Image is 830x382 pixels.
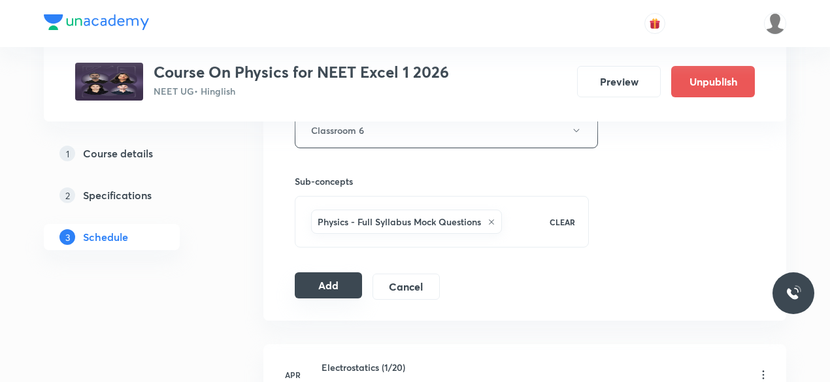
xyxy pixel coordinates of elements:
h6: Physics - Full Syllabus Mock Questions [318,215,481,229]
h6: Sub-concepts [295,174,589,188]
a: 2Specifications [44,182,222,208]
h5: Specifications [83,187,152,203]
button: Cancel [373,274,440,300]
h5: Course details [83,146,153,161]
button: Preview [577,66,661,97]
p: 2 [59,187,75,203]
a: Company Logo [44,14,149,33]
button: Unpublish [671,66,755,97]
h3: Course On Physics for NEET Excel 1 2026 [154,63,449,82]
button: Add [295,272,362,298]
img: avatar [649,18,661,29]
h5: Schedule [83,229,128,245]
img: ttu [786,285,801,301]
button: avatar [644,13,665,34]
a: 1Course details [44,140,222,167]
p: NEET UG • Hinglish [154,84,449,98]
img: Company Logo [44,14,149,30]
p: 1 [59,146,75,161]
button: Classroom 6 [295,112,598,148]
p: CLEAR [550,216,575,228]
h6: Apr [280,369,306,381]
img: Arpita [764,12,786,35]
img: 902769aae12f4f09918f6b5cf01cde63.jpg [75,63,143,101]
h6: Electrostatics (1/20) [322,360,493,374]
p: 3 [59,229,75,245]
